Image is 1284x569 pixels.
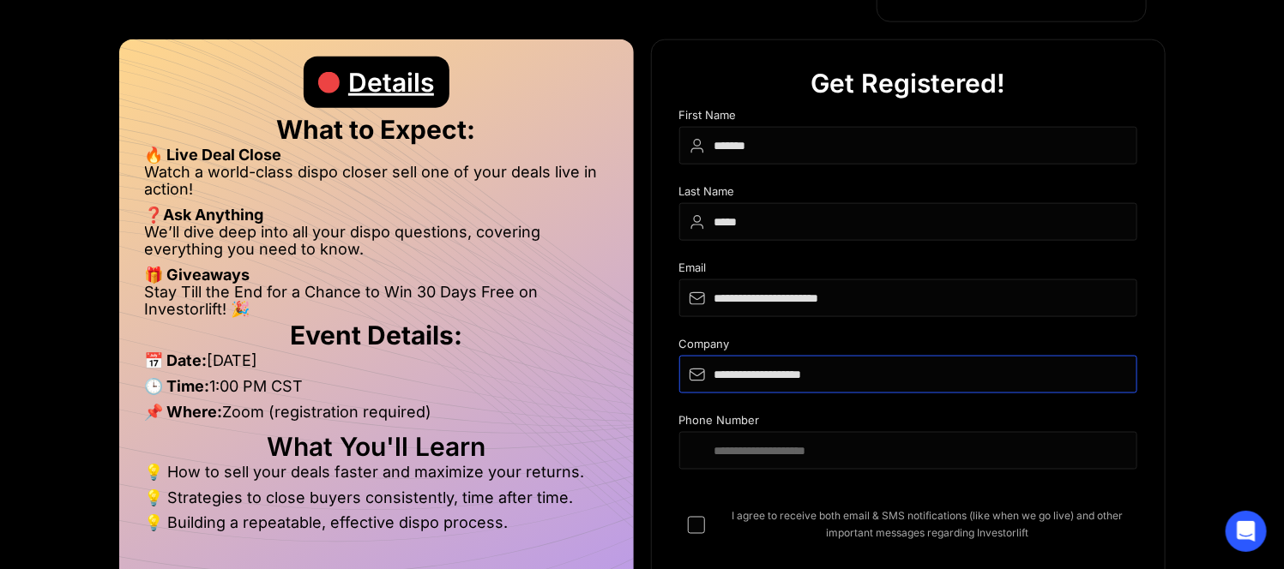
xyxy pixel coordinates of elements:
[145,224,608,267] li: We’ll dive deep into all your dispo questions, covering everything you need to know.
[145,438,608,455] h2: What You'll Learn
[145,464,608,489] li: 💡 How to sell your deals faster and maximize your returns.
[679,185,1137,203] div: Last Name
[145,377,210,395] strong: 🕒 Time:
[348,57,434,108] div: Details
[679,261,1137,279] div: Email
[145,403,223,421] strong: 📌 Where:
[145,146,282,164] strong: 🔥 Live Deal Close
[811,57,1005,109] div: Get Registered!
[145,489,608,515] li: 💡 Strategies to close buyers consistently, time after time.
[679,414,1137,432] div: Phone Number
[145,284,608,318] li: Stay Till the End for a Chance to Win 30 Days Free on Investorlift! 🎉
[145,515,608,532] li: 💡 Building a repeatable, effective dispo process.
[277,114,476,145] strong: What to Expect:
[145,206,264,224] strong: ❓Ask Anything
[145,266,250,284] strong: 🎁 Giveaways
[679,109,1137,127] div: First Name
[145,351,208,369] strong: 📅 Date:
[145,164,608,207] li: Watch a world-class dispo closer sell one of your deals live in action!
[1226,511,1267,552] div: Open Intercom Messenger
[145,404,608,429] li: Zoom (registration required)
[145,352,608,378] li: [DATE]
[290,320,462,350] strong: Event Details:
[145,378,608,404] li: 1:00 PM CST
[679,338,1137,356] div: Company
[719,508,1137,542] span: I agree to receive both email & SMS notifications (like when we go live) and other important mess...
